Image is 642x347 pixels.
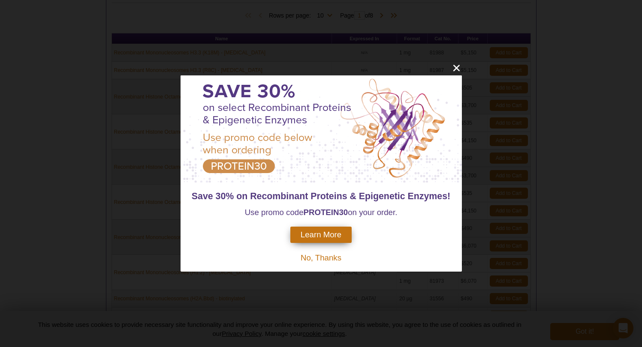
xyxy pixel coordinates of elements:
span: No, Thanks [301,253,341,262]
span: Use promo code on your order. [245,208,398,217]
span: Save 30% on Recombinant Proteins & Epigenetic Enzymes! [192,191,450,201]
button: close [451,63,462,73]
strong: PROTEIN30 [304,208,348,217]
span: Learn More [301,230,341,239]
